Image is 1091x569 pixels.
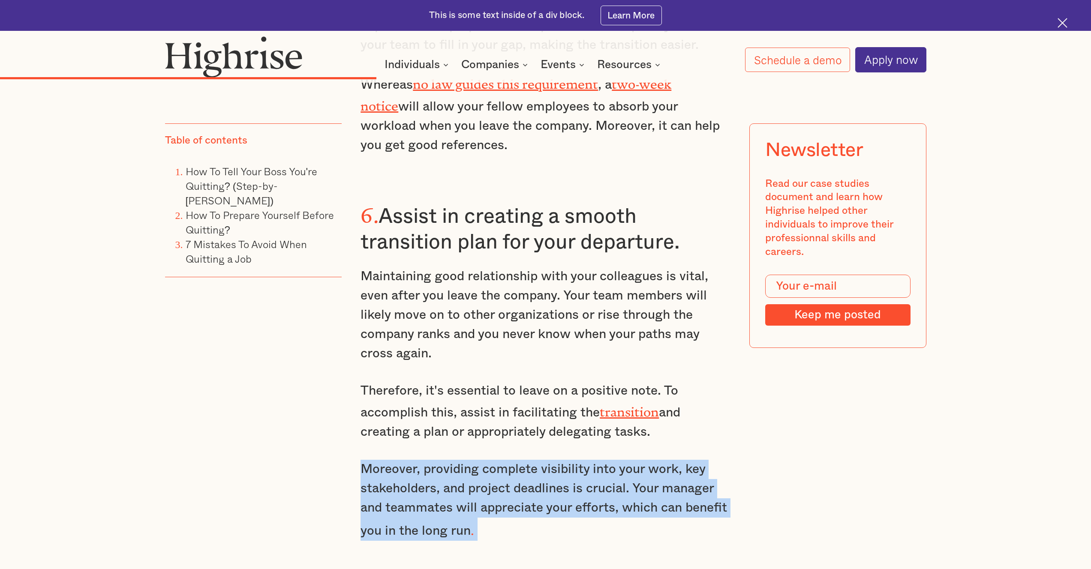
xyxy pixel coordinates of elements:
strong: . [471,523,474,531]
p: Maintaining good relationship with your colleagues is vital, even after you leave the company. Yo... [361,267,730,363]
div: Newsletter [765,139,863,162]
div: Resources [597,60,652,70]
div: Resources [597,60,663,70]
div: Companies [461,60,519,70]
img: Highrise logo [165,36,303,78]
a: How To Tell Your Boss You're Quitting? (Step-by-[PERSON_NAME]) [186,163,318,208]
p: Moreover, providing complete visibility into your work, key stakeholders, and project deadlines i... [361,460,730,541]
div: Events [541,60,576,70]
div: Companies [461,60,530,70]
input: Your e-mail [765,275,911,298]
div: Events [541,60,587,70]
div: Individuals [385,60,440,70]
a: Apply now [855,47,926,72]
a: 7 Mistakes To Avoid When Quitting a Job [186,236,307,266]
p: Whereas , a will allow your fellow employees to absorb your workload when you leave the company. ... [361,73,730,155]
a: Learn More [601,6,662,25]
div: Read our case studies document and learn how Highrise helped other individuals to improve their p... [765,177,911,259]
div: This is some text inside of a div block. [429,9,585,22]
input: Keep me posted [765,304,911,326]
a: transition [600,404,659,413]
form: Modal Form [765,275,911,326]
p: Therefore, it's essential to leave on a positive note. To accomplish this, assist in facilitating... [361,381,730,442]
h3: Assist in creating a smooth transition plan for your departure. [361,198,730,255]
strong: 6. [361,204,379,217]
div: Table of contents [165,134,247,148]
img: Cross icon [1058,18,1067,28]
a: How To Prepare Yourself Before Quitting? [186,207,334,237]
a: Schedule a demo [745,48,850,72]
div: Individuals [385,60,451,70]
